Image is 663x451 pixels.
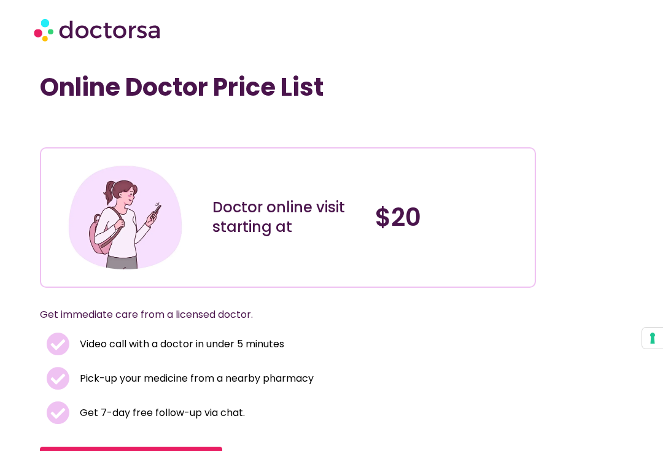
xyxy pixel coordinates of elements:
img: Illustration depicting a young woman in a casual outfit, engaged with her smartphone. She has a p... [65,158,185,278]
h1: Online Doctor Price List [40,72,536,102]
button: Your consent preferences for tracking technologies [642,328,663,349]
span: Video call with a doctor in under 5 minutes [77,336,284,353]
h4: $20 [375,202,525,232]
span: Get 7-day free follow-up via chat. [77,404,245,422]
div: Doctor online visit starting at [212,198,363,237]
span: Pick-up your medicine from a nearby pharmacy [77,370,314,387]
p: Get immediate care from a licensed doctor. [40,306,506,323]
iframe: Customer reviews powered by Trustpilot [46,120,230,135]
